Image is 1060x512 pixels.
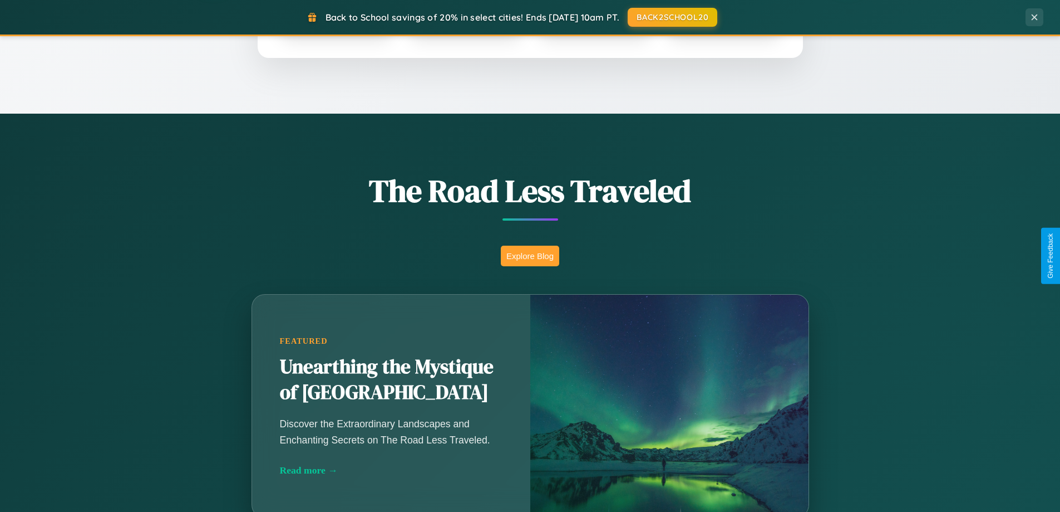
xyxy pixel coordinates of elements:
[326,12,619,23] span: Back to School savings of 20% in select cities! Ends [DATE] 10am PT.
[280,465,502,476] div: Read more →
[280,354,502,406] h2: Unearthing the Mystique of [GEOGRAPHIC_DATA]
[280,416,502,447] p: Discover the Extraordinary Landscapes and Enchanting Secrets on The Road Less Traveled.
[1047,233,1054,279] div: Give Feedback
[196,169,864,212] h1: The Road Less Traveled
[628,8,717,27] button: BACK2SCHOOL20
[280,337,502,346] div: Featured
[501,246,559,266] button: Explore Blog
